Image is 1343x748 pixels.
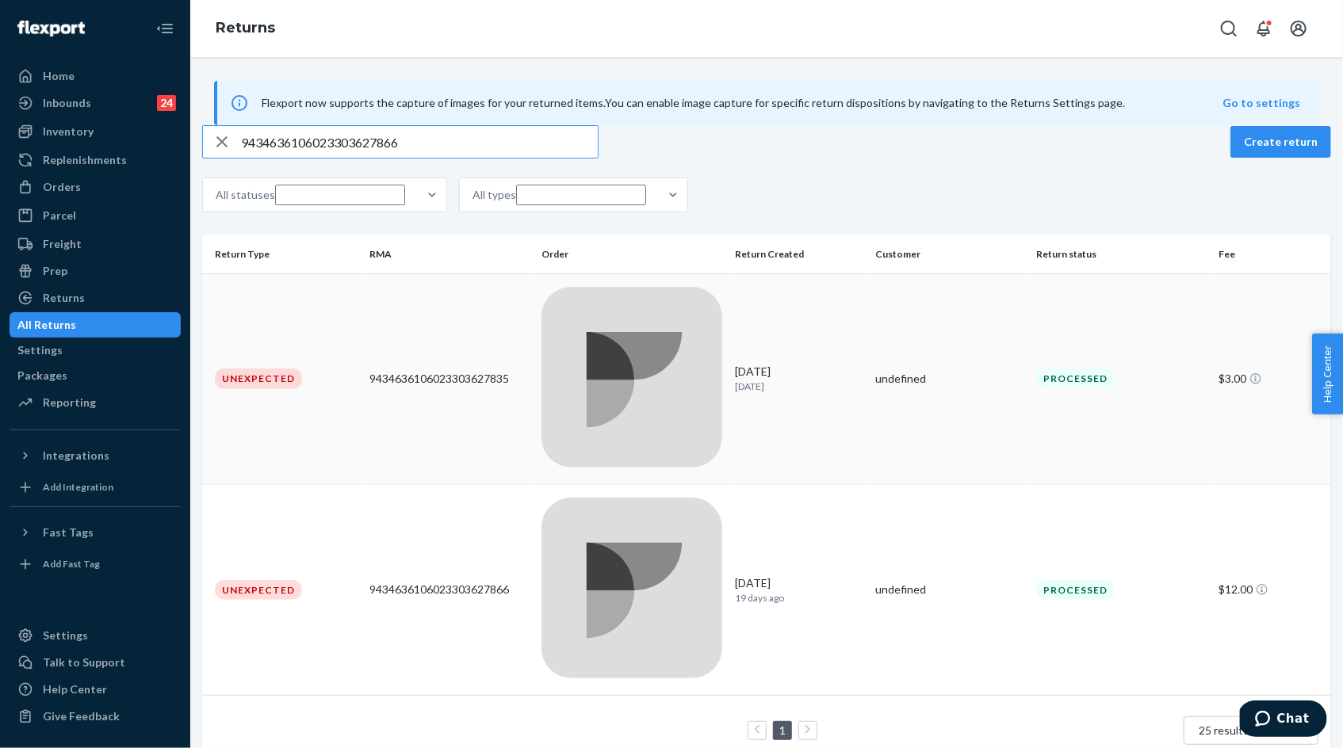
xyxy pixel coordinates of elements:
[43,95,91,111] div: Inbounds
[215,580,302,600] div: Unexpected
[736,591,863,605] p: 19 days ago
[17,368,67,384] div: Packages
[1240,700,1327,740] iframe: Opens a widget where you can chat to one of our agents
[10,443,181,468] button: Integrations
[875,371,1024,387] div: undefined
[43,263,67,279] div: Prep
[473,187,516,203] div: All types
[157,95,176,111] div: 24
[776,723,789,737] a: Page 1 is your current page
[43,708,120,724] div: Give Feedback
[202,235,363,273] th: Return Type
[43,525,94,540] div: Fast Tags
[1230,126,1331,158] button: Create return
[1222,95,1300,111] button: Go to settings
[43,179,81,195] div: Orders
[43,68,75,84] div: Home
[43,236,82,252] div: Freight
[17,342,63,358] div: Settings
[1213,273,1331,484] td: $3.00
[215,368,302,388] div: Unexpected
[43,395,96,410] div: Reporting
[43,654,125,670] div: Talk to Support
[729,235,869,273] th: Return Created
[736,380,863,393] p: [DATE]
[10,174,181,200] a: Orders
[10,338,181,363] a: Settings
[10,551,181,577] a: Add Fast Tag
[275,185,405,205] input: All statuses
[10,390,181,415] a: Reporting
[10,119,181,144] a: Inventory
[1213,484,1331,695] td: $12.00
[43,681,107,697] div: Help Center
[10,63,181,89] a: Home
[736,364,863,393] div: [DATE]
[736,575,863,605] div: [DATE]
[10,520,181,545] button: Fast Tags
[10,677,181,702] a: Help Center
[10,258,181,284] a: Prep
[43,208,76,223] div: Parcel
[10,90,181,116] a: Inbounds24
[10,650,181,675] button: Talk to Support
[369,371,529,387] div: 9434636106023303627835
[1213,13,1245,44] button: Open Search Box
[17,317,76,333] div: All Returns
[535,235,729,273] th: Order
[262,96,605,109] span: Flexport now supports the capture of images for your returned items.
[1248,13,1280,44] button: Open notifications
[17,21,85,36] img: Flexport logo
[10,231,181,257] a: Freight
[43,480,113,494] div: Add Integration
[149,13,181,44] button: Close Navigation
[10,203,181,228] a: Parcel
[43,448,109,464] div: Integrations
[875,582,1024,597] div: undefined
[363,235,535,273] th: RMA
[43,124,94,139] div: Inventory
[10,147,181,173] a: Replenishments
[216,19,275,36] a: Returns
[10,285,181,311] a: Returns
[516,185,646,205] input: All types
[216,187,275,203] div: All statuses
[1283,13,1314,44] button: Open account menu
[1200,723,1295,737] span: 25 results per page
[1036,368,1115,388] div: Processed
[203,6,288,52] ol: breadcrumbs
[1213,235,1331,273] th: Fee
[10,475,181,500] a: Add Integration
[1312,334,1343,414] button: Help Center
[1036,580,1115,600] div: Processed
[43,290,85,306] div: Returns
[241,126,598,158] input: Search returns by rma, id, tracking number
[43,557,100,571] div: Add Fast Tag
[869,235,1030,273] th: Customer
[10,312,181,338] a: All Returns
[10,704,181,729] button: Give Feedback
[1030,235,1213,273] th: Return status
[43,628,88,643] div: Settings
[10,363,181,388] a: Packages
[369,582,529,597] div: 9434636106023303627866
[43,152,127,168] div: Replenishments
[10,623,181,648] a: Settings
[605,96,1125,109] span: You can enable image capture for specific return dispositions by navigating to the Returns Settin...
